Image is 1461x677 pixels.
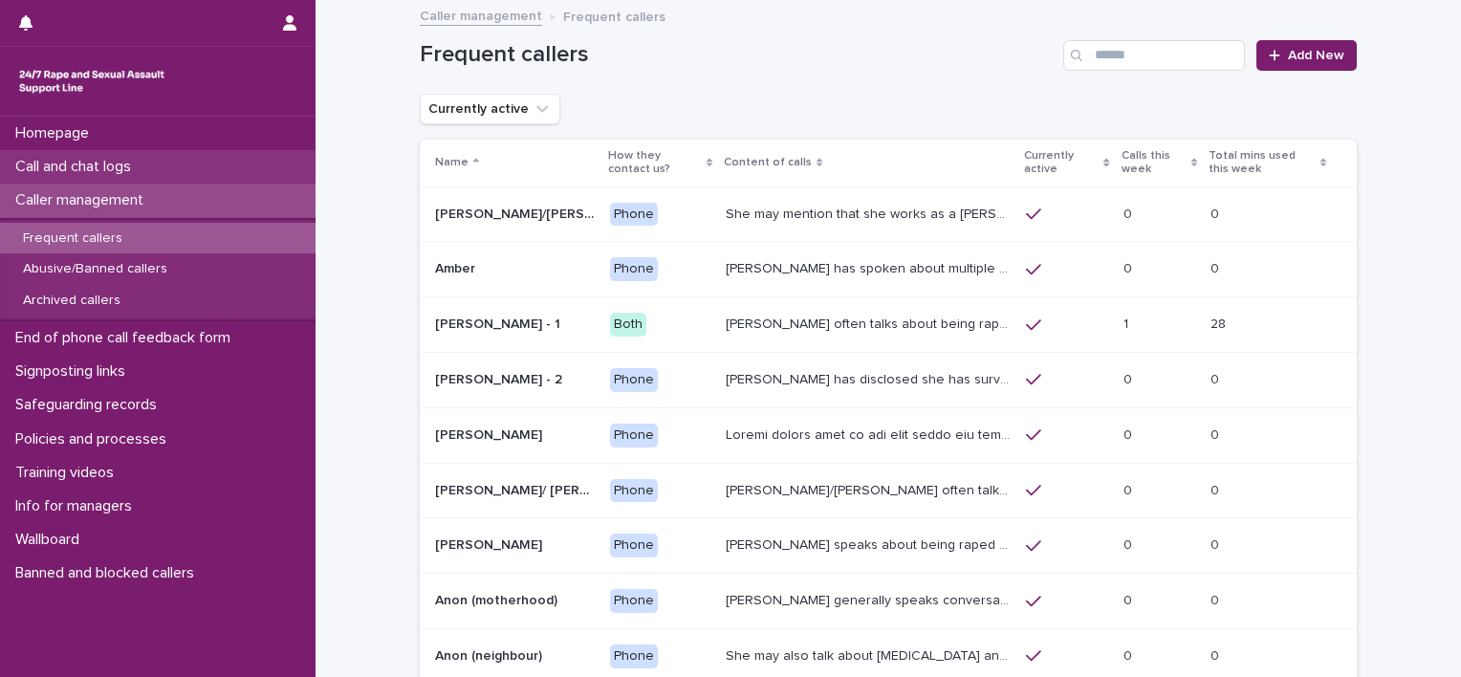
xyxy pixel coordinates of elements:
p: Currently active [1024,145,1099,181]
h1: Frequent callers [420,41,1056,69]
p: 0 [1123,644,1136,665]
p: 0 [1210,203,1223,223]
p: 1 [1123,313,1132,333]
p: Anna/Emma often talks about being raped at gunpoint at the age of 13/14 by her ex-partner, aged 1... [726,479,1014,499]
p: 0 [1210,479,1223,499]
tr: [PERSON_NAME][PERSON_NAME] Phone[PERSON_NAME] speaks about being raped and abused by the police a... [420,518,1357,574]
tr: [PERSON_NAME]/[PERSON_NAME] (Anon/'I don't know'/'I can't remember')[PERSON_NAME]/[PERSON_NAME] (... [420,186,1357,242]
tr: [PERSON_NAME] - 1[PERSON_NAME] - 1 Both[PERSON_NAME] often talks about being raped a night before... [420,297,1357,353]
tr: [PERSON_NAME]/ [PERSON_NAME][PERSON_NAME]/ [PERSON_NAME] Phone[PERSON_NAME]/[PERSON_NAME] often t... [420,463,1357,518]
div: Phone [610,257,658,281]
tr: Anon (motherhood)Anon (motherhood) Phone[PERSON_NAME] generally speaks conversationally about man... [420,574,1357,629]
p: 0 [1123,203,1136,223]
p: Abbie/Emily (Anon/'I don't know'/'I can't remember') [435,203,599,223]
p: Amy has disclosed she has survived two rapes, one in the UK and the other in Australia in 2013. S... [726,368,1014,388]
p: Call and chat logs [8,158,146,176]
div: Both [610,313,646,337]
p: 0 [1123,257,1136,277]
p: [PERSON_NAME]/ [PERSON_NAME] [435,479,599,499]
button: Currently active [420,94,560,124]
p: Safeguarding records [8,396,172,414]
p: 0 [1210,589,1223,609]
p: 0 [1210,257,1223,277]
p: Caller management [8,191,159,209]
tr: [PERSON_NAME][PERSON_NAME] PhoneLoremi dolors amet co adi elit seddo eiu tempor in u labor et dol... [420,407,1357,463]
p: 0 [1210,534,1223,554]
p: Signposting links [8,362,141,381]
p: Wallboard [8,531,95,549]
p: Training videos [8,464,129,482]
p: Policies and processes [8,430,182,448]
p: Banned and blocked callers [8,564,209,582]
div: Phone [610,534,658,557]
a: Add New [1256,40,1357,71]
p: Caller generally speaks conversationally about many different things in her life and rarely speak... [726,589,1014,609]
div: Phone [610,368,658,392]
p: Amber [435,257,479,277]
p: She may mention that she works as a Nanny, looking after two children. Abbie / Emily has let us k... [726,203,1014,223]
div: Phone [610,589,658,613]
p: Archived callers [8,293,136,309]
p: 0 [1210,368,1223,388]
tr: [PERSON_NAME] - 2[PERSON_NAME] - 2 Phone[PERSON_NAME] has disclosed she has survived two rapes, o... [420,352,1357,407]
p: 0 [1123,534,1136,554]
p: Content of calls [724,152,812,173]
div: Phone [610,424,658,448]
tr: AmberAmber Phone[PERSON_NAME] has spoken about multiple experiences of [MEDICAL_DATA]. [PERSON_NA... [420,242,1357,297]
p: 0 [1123,479,1136,499]
p: Info for managers [8,497,147,515]
p: Homepage [8,124,104,142]
p: [PERSON_NAME] [435,534,546,554]
p: [PERSON_NAME] [435,424,546,444]
p: Calls this week [1122,145,1187,181]
p: How they contact us? [608,145,702,181]
p: 0 [1210,644,1223,665]
span: Add New [1288,49,1344,62]
p: Caller speaks about being raped and abused by the police and her ex-husband of 20 years. She has ... [726,534,1014,554]
p: Total mins used this week [1209,145,1316,181]
p: Frequent callers [8,230,138,247]
input: Search [1063,40,1245,71]
div: Phone [610,203,658,227]
p: [PERSON_NAME] - 2 [435,368,566,388]
p: End of phone call feedback form [8,329,246,347]
a: Caller management [420,4,542,26]
p: 0 [1123,589,1136,609]
p: [PERSON_NAME] - 1 [435,313,564,333]
img: rhQMoQhaT3yELyF149Cw [15,62,168,100]
p: Name [435,152,469,173]
p: Anon (neighbour) [435,644,546,665]
p: 0 [1123,368,1136,388]
p: Abusive/Banned callers [8,261,183,277]
p: 0 [1123,424,1136,444]
p: Andrew shared that he has been raped and beaten by a group of men in or near his home twice withi... [726,424,1014,444]
p: 28 [1210,313,1230,333]
div: Phone [610,479,658,503]
p: 0 [1210,424,1223,444]
p: Frequent callers [563,5,665,26]
div: Phone [610,644,658,668]
p: Anon (motherhood) [435,589,561,609]
p: Amy often talks about being raped a night before or 2 weeks ago or a month ago. She also makes re... [726,313,1014,333]
p: Amber has spoken about multiple experiences of sexual abuse. Amber told us she is now 18 (as of 0... [726,257,1014,277]
p: She may also talk about child sexual abuse and about currently being physically disabled. She has... [726,644,1014,665]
